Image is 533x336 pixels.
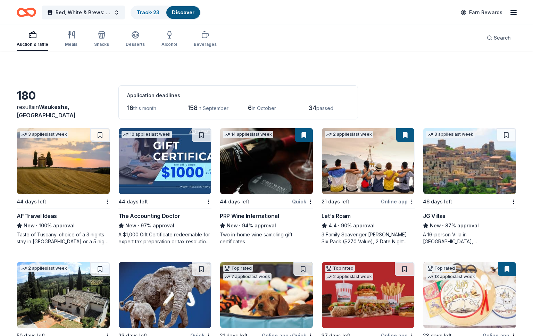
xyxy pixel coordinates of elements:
[430,221,441,230] span: New
[426,265,456,272] div: Top rated
[36,223,38,228] span: •
[17,262,110,328] img: Image for Villa Sogni D’Oro
[322,212,351,220] div: Let's Roam
[322,262,415,328] img: Image for Portillo's
[17,128,110,194] img: Image for AF Travel Ideas
[127,104,133,111] span: 16
[17,42,48,47] div: Auction & raffle
[137,9,159,15] a: Track· 23
[194,28,217,51] button: Beverages
[220,231,313,245] div: Two in-home wine sampling gift certificates
[118,212,180,220] div: The Accounting Doctor
[442,223,444,228] span: •
[308,104,316,111] span: 34
[227,221,238,230] span: New
[220,212,279,220] div: PRP Wine International
[24,221,35,230] span: New
[131,6,201,19] button: Track· 23Discover
[94,42,109,47] div: Snacks
[17,103,76,119] span: in
[17,198,46,206] div: 44 days left
[423,128,516,245] a: Image for JG Villas3 applieslast week46 days leftJG VillasNew•87% approvalA 16-person Villa in [G...
[118,128,212,245] a: Image for The Accounting Doctor10 applieslast week44 days leftThe Accounting DoctorNew•97% approv...
[17,231,110,245] div: Taste of Tuscany: choice of a 3 nights stay in [GEOGRAPHIC_DATA] or a 5 night stay in [GEOGRAPHIC...
[423,231,516,245] div: A 16-person Villa in [GEOGRAPHIC_DATA], [GEOGRAPHIC_DATA], [GEOGRAPHIC_DATA] for 7days/6nights (R...
[223,131,273,138] div: 14 applies last week
[20,265,68,272] div: 2 applies last week
[119,128,211,194] img: Image for The Accounting Doctor
[223,273,272,280] div: 7 applies last week
[220,128,313,245] a: Image for PRP Wine International14 applieslast week44 days leftQuickPRP Wine InternationalNew•94%...
[125,221,136,230] span: New
[172,9,194,15] a: Discover
[220,128,313,194] img: Image for PRP Wine International
[423,221,516,230] div: 87% approval
[325,131,373,138] div: 2 applies last week
[239,223,241,228] span: •
[56,8,111,17] span: Red, White & Brews: a tasting fundraiser benefitting the Waukesha Police Department
[325,265,355,272] div: Top rated
[161,28,177,51] button: Alcohol
[17,221,110,230] div: 100% approval
[17,103,110,119] div: results
[17,28,48,51] button: Auction & raffle
[65,42,77,47] div: Meals
[119,262,211,328] img: Image for Foundation Michelangelo
[325,273,373,280] div: 2 applies last week
[328,221,337,230] span: 4.4
[248,104,252,111] span: 6
[423,262,516,328] img: Image for Oriental Trading
[220,221,313,230] div: 94% approval
[122,131,172,138] div: 10 applies last week
[20,131,68,138] div: 3 applies last week
[138,223,139,228] span: •
[17,4,36,20] a: Home
[118,221,212,230] div: 97% approval
[494,34,511,42] span: Search
[220,262,313,328] img: Image for BarkBox
[194,42,217,47] div: Beverages
[322,128,415,194] img: Image for Let's Roam
[423,128,516,194] img: Image for JG Villas
[17,128,110,245] a: Image for AF Travel Ideas3 applieslast week44 days leftAF Travel IdeasNew•100% approvalTaste of T...
[17,212,57,220] div: AF Travel Ideas
[252,105,276,111] span: in October
[220,198,249,206] div: 44 days left
[426,131,475,138] div: 3 applies last week
[65,28,77,51] button: Meals
[126,42,145,47] div: Desserts
[322,198,349,206] div: 21 days left
[316,105,333,111] span: passed
[188,104,198,111] span: 158
[338,223,340,228] span: •
[322,128,415,245] a: Image for Let's Roam2 applieslast week21 days leftOnline appLet's Roam4.4•90% approval3 Family Sc...
[42,6,125,19] button: Red, White & Brews: a tasting fundraiser benefitting the Waukesha Police Department
[426,273,476,280] div: 13 applies last week
[322,221,415,230] div: 90% approval
[322,231,415,245] div: 3 Family Scavenger [PERSON_NAME] Six Pack ($270 Value), 2 Date Night Scavenger [PERSON_NAME] Two ...
[118,198,148,206] div: 44 days left
[423,198,452,206] div: 46 days left
[17,89,110,103] div: 180
[223,265,253,272] div: Top rated
[133,105,156,111] span: this month
[198,105,228,111] span: in September
[457,6,507,19] a: Earn Rewards
[423,212,445,220] div: JG Villas
[126,28,145,51] button: Desserts
[17,103,76,119] span: Waukesha, [GEOGRAPHIC_DATA]
[118,231,212,245] div: A $1,000 Gift Certificate redeemable for expert tax preparation or tax resolution services—recipi...
[127,91,349,100] div: Application deadlines
[94,28,109,51] button: Snacks
[481,31,516,45] button: Search
[292,197,313,206] div: Quick
[381,197,415,206] div: Online app
[161,42,177,47] div: Alcohol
